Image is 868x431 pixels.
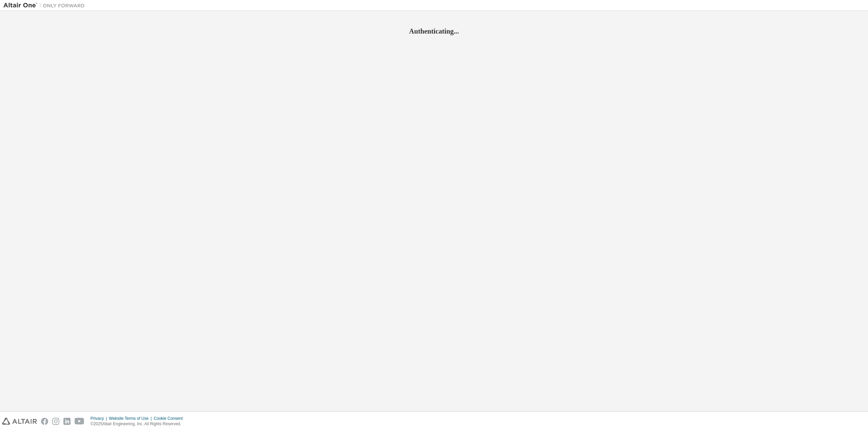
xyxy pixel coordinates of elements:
[3,27,865,36] h2: Authenticating...
[91,421,187,427] p: © 2025 Altair Engineering, Inc. All Rights Reserved.
[41,418,48,425] img: facebook.svg
[2,418,37,425] img: altair_logo.svg
[63,418,71,425] img: linkedin.svg
[3,2,88,9] img: Altair One
[109,416,154,421] div: Website Terms of Use
[91,416,109,421] div: Privacy
[75,418,84,425] img: youtube.svg
[52,418,59,425] img: instagram.svg
[154,416,186,421] div: Cookie Consent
